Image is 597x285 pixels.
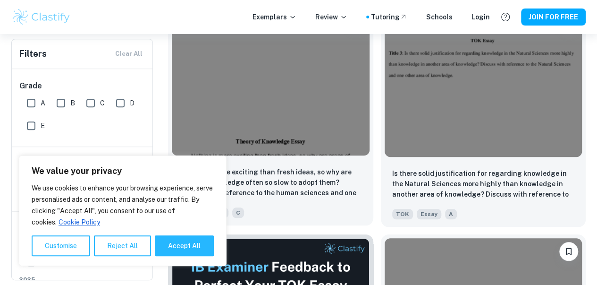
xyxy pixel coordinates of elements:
[392,209,413,219] span: TOK
[315,12,347,22] p: Review
[70,98,75,108] span: B
[381,5,586,227] a: Please log in to bookmark exemplarsIs there solid justification for regarding knowledge in the Na...
[58,218,101,226] a: Cookie Policy
[371,12,407,22] a: Tutoring
[497,9,513,25] button: Help and Feedback
[559,242,578,261] button: Please log in to bookmark exemplars
[19,80,146,92] h6: Grade
[11,8,71,26] img: Clastify logo
[100,98,105,108] span: C
[172,7,370,155] img: TOK Essay example thumbnail: Nothing is more exciting than fresh idea
[385,9,582,157] img: TOK Essay example thumbnail: Is there solid justification for regardi
[521,9,586,26] button: JOIN FOR FREE
[417,209,441,219] span: Essay
[471,12,490,22] a: Login
[155,235,214,256] button: Accept All
[168,5,373,227] a: Please log in to bookmark exemplarsNothing is more exciting than fresh ideas, so why are areas of...
[32,165,214,177] p: We value your privacy
[179,167,362,199] p: Nothing is more exciting than fresh ideas, so why are areas of knowledge often so slow to adopt t...
[94,235,151,256] button: Reject All
[232,207,244,218] span: C
[41,121,45,131] span: E
[41,98,45,108] span: A
[19,155,227,266] div: We value your privacy
[426,12,453,22] a: Schools
[32,235,90,256] button: Customise
[252,12,296,22] p: Exemplars
[19,47,47,60] h6: Filters
[392,168,575,200] p: Is there solid justification for regarding knowledge in the Natural Sciences more highly than kno...
[445,209,457,219] span: A
[32,182,214,228] p: We use cookies to enhance your browsing experience, serve personalised ads or content, and analys...
[130,98,135,108] span: D
[19,275,146,284] span: 2025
